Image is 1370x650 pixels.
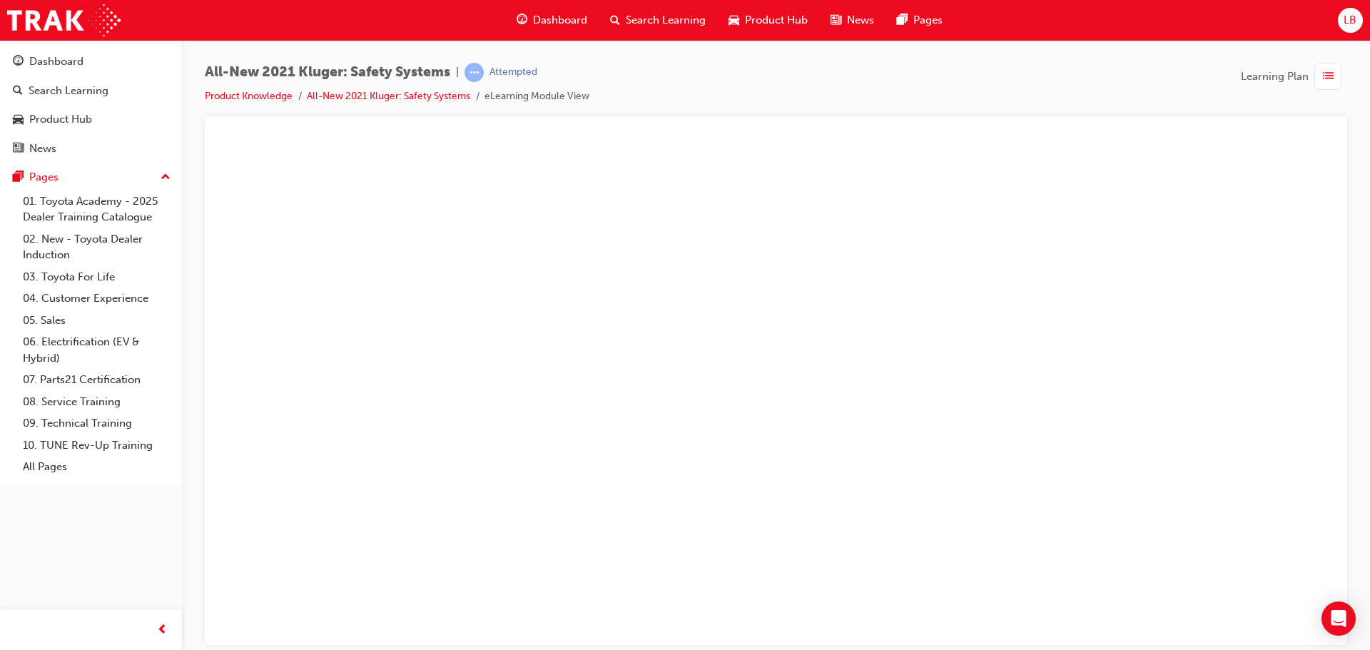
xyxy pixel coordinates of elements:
span: Pages [913,12,943,29]
a: 01. Toyota Academy - 2025 Dealer Training Catalogue [17,191,176,228]
button: Pages [6,164,176,191]
span: news-icon [13,143,24,156]
span: News [847,12,874,29]
span: pages-icon [897,11,908,29]
span: list-icon [1323,68,1334,86]
a: 10. TUNE Rev-Up Training [17,435,176,457]
a: Search Learning [6,78,176,104]
button: Learning Plan [1241,63,1347,90]
a: All Pages [17,456,176,478]
div: Product Hub [29,111,92,128]
span: All-New 2021 Kluger: Safety Systems [205,64,450,81]
span: LB [1344,12,1356,29]
div: Attempted [489,66,537,79]
span: car-icon [13,113,24,126]
a: Product Knowledge [205,90,293,102]
a: 04. Customer Experience [17,288,176,310]
a: pages-iconPages [886,6,954,35]
div: Dashboard [29,54,83,70]
span: car-icon [729,11,739,29]
button: LB [1338,8,1363,33]
li: eLearning Module View [484,88,589,105]
div: Search Learning [29,83,108,99]
span: search-icon [610,11,620,29]
span: news-icon [831,11,841,29]
div: Pages [29,169,59,186]
div: Open Intercom Messenger [1321,601,1356,636]
span: Learning Plan [1241,68,1309,85]
span: learningRecordVerb_ATTEMPT-icon [465,63,484,82]
a: 05. Sales [17,310,176,332]
img: Trak [7,4,121,36]
a: 07. Parts21 Certification [17,369,176,391]
div: News [29,141,56,157]
a: Product Hub [6,106,176,133]
a: guage-iconDashboard [505,6,599,35]
a: 06. Electrification (EV & Hybrid) [17,331,176,369]
span: Product Hub [745,12,808,29]
span: guage-icon [13,56,24,68]
span: pages-icon [13,171,24,184]
a: All-New 2021 Kluger: Safety Systems [307,90,470,102]
a: 09. Technical Training [17,412,176,435]
span: Search Learning [626,12,706,29]
span: Dashboard [533,12,587,29]
a: 08. Service Training [17,391,176,413]
a: 02. New - Toyota Dealer Induction [17,228,176,266]
a: search-iconSearch Learning [599,6,717,35]
a: 03. Toyota For Life [17,266,176,288]
span: | [456,64,459,81]
button: DashboardSearch LearningProduct HubNews [6,46,176,164]
a: Dashboard [6,49,176,75]
span: prev-icon [157,621,168,639]
span: guage-icon [517,11,527,29]
a: News [6,136,176,162]
span: search-icon [13,85,23,98]
a: car-iconProduct Hub [717,6,819,35]
a: news-iconNews [819,6,886,35]
span: up-icon [161,168,171,187]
